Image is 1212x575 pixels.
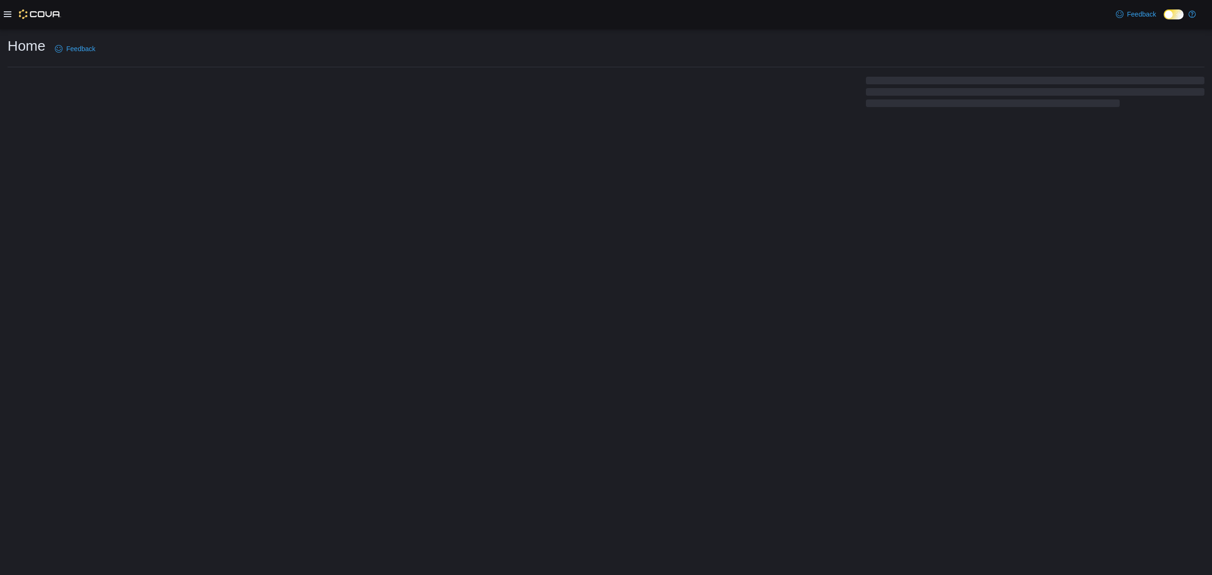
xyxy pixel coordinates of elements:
[1164,9,1184,19] input: Dark Mode
[51,39,99,58] a: Feedback
[19,9,61,19] img: Cova
[66,44,95,54] span: Feedback
[866,79,1204,109] span: Loading
[1127,9,1156,19] span: Feedback
[1112,5,1160,24] a: Feedback
[8,36,45,55] h1: Home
